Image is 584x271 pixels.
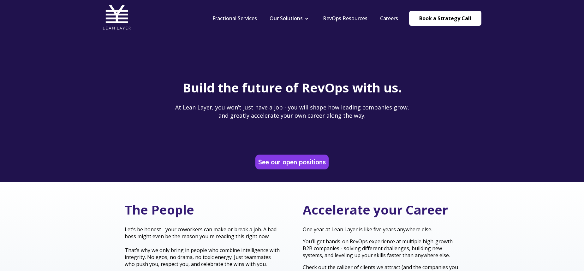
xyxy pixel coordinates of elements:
[125,247,280,268] span: That’s why we only bring in people who combine intelligence with integrity. No egos, no drama, no...
[125,201,194,218] span: The People
[409,11,481,26] a: Book a Strategy Call
[380,15,398,22] a: Careers
[270,15,303,22] a: Our Solutions
[212,15,257,22] a: Fractional Services
[257,156,327,168] a: See our open positions
[125,226,277,240] span: Let’s be honest - your coworkers can make or break a job. A bad boss might even be the reason you...
[303,201,448,218] span: Accelerate your Career
[103,3,131,32] img: Lean Layer Logo
[323,15,367,22] a: RevOps Resources
[182,79,402,96] span: Build the future of RevOps with us.
[303,238,459,259] p: You’ll get hands-on RevOps experience at multiple high-growth B2B companies - solving different c...
[303,226,459,233] p: One year at Lean Layer is like five years anywhere else.
[206,15,404,22] div: Navigation Menu
[175,103,409,119] span: At Lean Layer, you won’t just have a job - you will shape how leading companies grow, and greatly...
